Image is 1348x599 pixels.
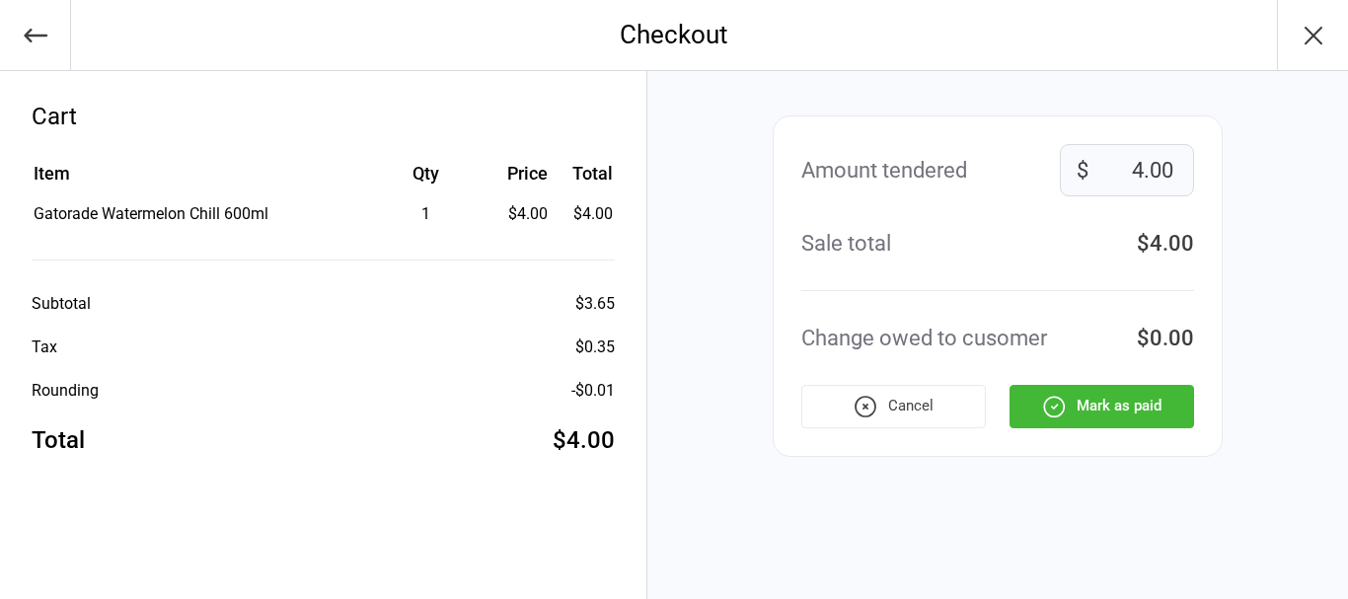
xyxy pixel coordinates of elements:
th: Item [34,160,361,200]
div: Total [32,422,85,458]
span: Gatorade Watermelon Chill 600ml [34,204,268,223]
div: Rounding [32,379,99,403]
th: Total [556,160,612,200]
div: Cart [32,99,615,134]
button: Cancel [801,385,986,428]
div: $4.00 [1137,227,1194,260]
div: Change owed to cusomer [801,322,1047,354]
div: $0.35 [575,336,615,359]
div: $0.00 [1137,322,1194,354]
div: 1 [363,202,487,226]
button: Mark as paid [1010,385,1194,428]
div: Subtotal [32,292,91,316]
div: -$0.01 [571,379,615,403]
td: $4.00 [556,202,612,226]
div: $4.00 [553,422,615,458]
div: $4.00 [489,202,549,226]
div: $3.65 [575,292,615,316]
div: Price [489,160,549,187]
span: $ [1077,154,1088,187]
div: Amount tendered [801,154,967,187]
th: Qty [363,160,487,200]
div: Tax [32,336,57,359]
div: Sale total [801,227,891,260]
